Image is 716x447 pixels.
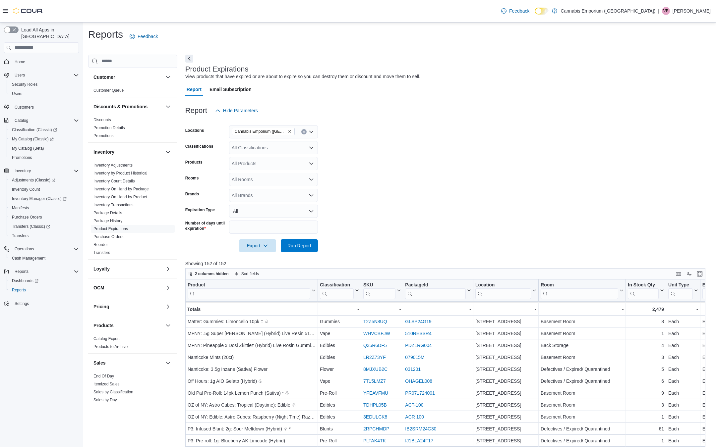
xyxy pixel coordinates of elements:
[12,287,26,293] span: Reports
[93,171,148,175] a: Inventory by Product Historical
[287,242,311,249] span: Run Report
[541,282,624,299] button: Room
[12,233,29,238] span: Transfers
[673,7,711,15] p: [PERSON_NAME]
[9,204,79,212] span: Manifests
[7,194,82,203] a: Inventory Manager (Classic)
[93,303,163,310] button: Pricing
[13,8,43,14] img: Cova
[93,103,148,110] h3: Discounts & Promotions
[9,126,60,134] a: Classification (Classic)
[93,179,135,183] a: Inventory Count Details
[1,102,82,112] button: Customers
[9,185,43,193] a: Inventory Count
[628,305,664,313] div: 2,479
[662,7,670,15] div: Victoria Buono
[9,286,29,294] a: Reports
[93,203,134,207] a: Inventory Transactions
[561,7,655,15] p: Cannabis Emporium ([GEOGRAPHIC_DATA])
[9,232,31,240] a: Transfers
[15,246,34,252] span: Operations
[363,390,388,396] a: YFEAVFMU
[7,134,82,144] a: My Catalog (Classic)
[15,105,34,110] span: Customers
[93,74,115,80] h3: Customer
[164,303,172,311] button: Pricing
[232,128,295,135] span: Cannabis Emporium (NY)
[363,305,401,313] div: -
[7,153,82,162] button: Promotions
[188,282,310,299] div: Product
[9,144,47,152] a: My Catalog (Beta)
[7,175,82,185] a: Adjustments (Classic)
[164,148,172,156] button: Inventory
[9,213,79,221] span: Purchase Orders
[12,127,57,132] span: Classification (Classic)
[9,126,79,134] span: Classification (Classic)
[243,239,272,252] span: Export
[185,191,199,197] label: Brands
[209,83,252,96] span: Email Subscription
[88,335,177,353] div: Products
[9,176,79,184] span: Adjustments (Classic)
[320,353,359,361] div: Edibles
[15,301,29,306] span: Settings
[475,282,536,299] button: Location
[12,146,44,151] span: My Catalog (Beta)
[9,195,79,203] span: Inventory Manager (Classic)
[405,282,466,299] div: Package URL
[186,270,231,278] button: 2 columns hidden
[93,74,163,80] button: Customer
[164,265,172,273] button: Loyalty
[405,378,432,384] a: OHAGEL008
[628,318,664,325] div: 8
[509,8,529,14] span: Feedback
[12,187,40,192] span: Inventory Count
[12,167,79,175] span: Inventory
[93,374,114,378] a: End Of Day
[12,71,79,79] span: Users
[1,299,82,308] button: Settings
[9,232,79,240] span: Transfers
[15,168,31,174] span: Inventory
[668,282,698,299] button: Unit Type
[320,282,354,288] div: Classification
[185,144,213,149] label: Classifications
[93,284,104,291] h3: OCM
[93,242,108,247] a: Reorder
[93,210,122,216] span: Package Details
[363,282,395,299] div: SKU URL
[12,82,37,87] span: Security Roles
[405,282,471,299] button: PackageId
[7,285,82,295] button: Reports
[12,196,67,201] span: Inventory Manager (Classic)
[309,161,314,166] button: Open list of options
[675,270,683,278] button: Keyboard shortcuts
[658,7,659,15] p: |
[309,177,314,182] button: Open list of options
[9,185,79,193] span: Inventory Count
[1,116,82,125] button: Catalog
[93,266,163,272] button: Loyalty
[188,329,316,337] div: MFNY: .5g Super [PERSON_NAME] (Hybrid) Live Resin 510 Vape Cartridge
[12,268,79,275] span: Reports
[239,239,276,252] button: Export
[93,194,147,200] span: Inventory On Hand by Product
[232,270,262,278] button: Sort fields
[12,117,31,124] button: Catalog
[93,125,125,130] a: Promotion Details
[15,269,29,274] span: Reports
[93,266,110,272] h3: Loyalty
[9,213,45,221] a: Purchase Orders
[88,116,177,142] div: Discounts & Promotions
[93,88,124,93] a: Customer Queue
[541,282,618,299] div: Room
[475,282,531,299] div: Location
[235,128,286,135] span: Cannabis Emporium ([GEOGRAPHIC_DATA])
[9,286,79,294] span: Reports
[541,318,624,325] div: Basement Room
[668,365,698,373] div: Each
[93,250,110,255] span: Transfers
[668,341,698,349] div: Each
